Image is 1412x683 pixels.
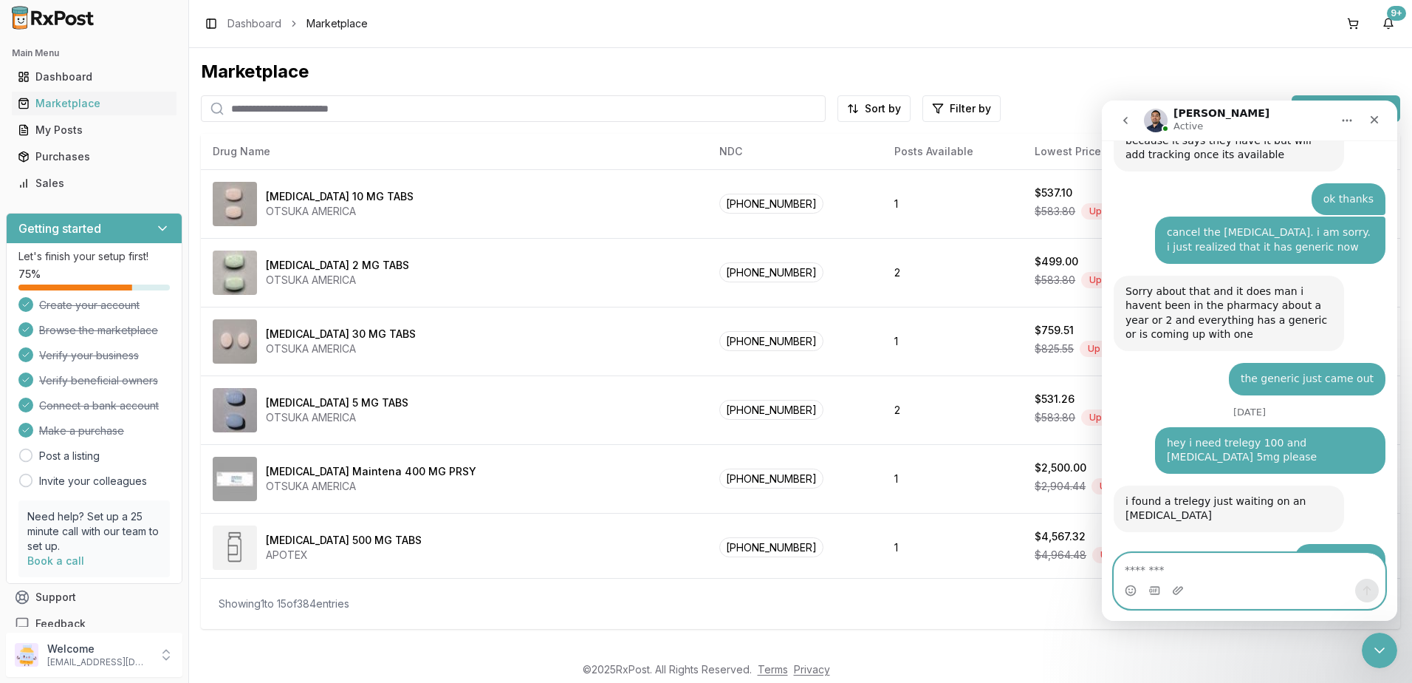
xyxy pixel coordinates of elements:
div: OTSUKA AMERICA [266,479,476,494]
div: Up to 14 % off [1091,478,1165,495]
img: User avatar [15,643,38,667]
div: Up to 8 % off [1092,547,1162,563]
div: [MEDICAL_DATA] 30 MG TABS [266,327,416,341]
span: List new post [1318,100,1391,118]
div: OTSUKA AMERICA [266,410,408,425]
span: $583.80 [1035,204,1075,219]
div: $537.10 [1035,186,1072,200]
div: [MEDICAL_DATA] 500 MG TABS [266,533,422,548]
button: List new post [1292,95,1400,122]
img: RxPost Logo [6,6,100,30]
p: Let's finish your setup first! [18,249,170,264]
div: [MEDICAL_DATA] Maintena 400 MG PRSY [266,464,476,479]
button: Feedback [6,611,182,637]
iframe: Intercom live chat [1362,633,1397,668]
a: Terms [758,663,788,676]
div: Sales [18,176,171,191]
span: Make a purchase [39,424,124,438]
img: Abilify 2 MG TABS [213,251,257,295]
a: Purchases [12,143,176,170]
div: Showing 1 to 15 of 384 entries [219,597,349,611]
a: Book a call [27,554,84,567]
span: Verify your business [39,348,139,363]
span: $2,904.44 [1035,479,1086,494]
span: $4,964.48 [1035,548,1086,563]
span: $825.55 [1035,341,1074,356]
span: Feedback [35,616,86,631]
span: [PHONE_NUMBER] [719,194,823,214]
a: Dashboard [12,64,176,90]
span: Connect a bank account [39,398,159,413]
div: Up to 8 % off [1081,203,1151,220]
div: Marketplace [201,60,1400,84]
button: Sort by [837,95,911,122]
span: Browse the marketplace [39,323,158,338]
span: [PHONE_NUMBER] [719,262,823,282]
div: 9+ [1387,6,1406,21]
p: Need help? Set up a 25 minute call with our team to set up. [27,509,161,554]
button: Marketplace [6,92,182,115]
h3: Getting started [18,220,101,237]
td: 1 [882,513,1023,582]
div: OTSUKA AMERICA [266,204,414,219]
a: Marketplace [12,90,176,117]
a: Dashboard [227,16,281,31]
span: $583.80 [1035,273,1075,288]
td: 2 [882,238,1023,307]
td: 1 [882,169,1023,238]
td: 1 [882,444,1023,513]
th: Posts Available [882,134,1023,169]
div: Purchases [18,149,171,164]
th: NDC [707,134,882,169]
p: Welcome [47,642,150,656]
img: Abilify 5 MG TABS [213,388,257,432]
button: 9+ [1377,12,1400,35]
th: Lowest Price Available [1023,134,1234,169]
div: $499.00 [1035,254,1078,269]
h2: Main Menu [12,47,176,59]
a: Privacy [794,663,830,676]
td: 2 [882,376,1023,444]
div: Up to 8 % off [1080,341,1150,357]
a: Invite your colleagues [39,474,147,489]
div: Up to 15 % off [1081,272,1155,288]
span: [PHONE_NUMBER] [719,400,823,420]
div: $531.26 [1035,392,1075,407]
th: Drug Name [201,134,707,169]
img: Abilify Maintena 400 MG PRSY [213,457,257,501]
div: [MEDICAL_DATA] 5 MG TABS [266,395,408,410]
button: Filter by [922,95,1001,122]
p: [EMAIL_ADDRESS][DOMAIN_NAME] [47,656,150,668]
